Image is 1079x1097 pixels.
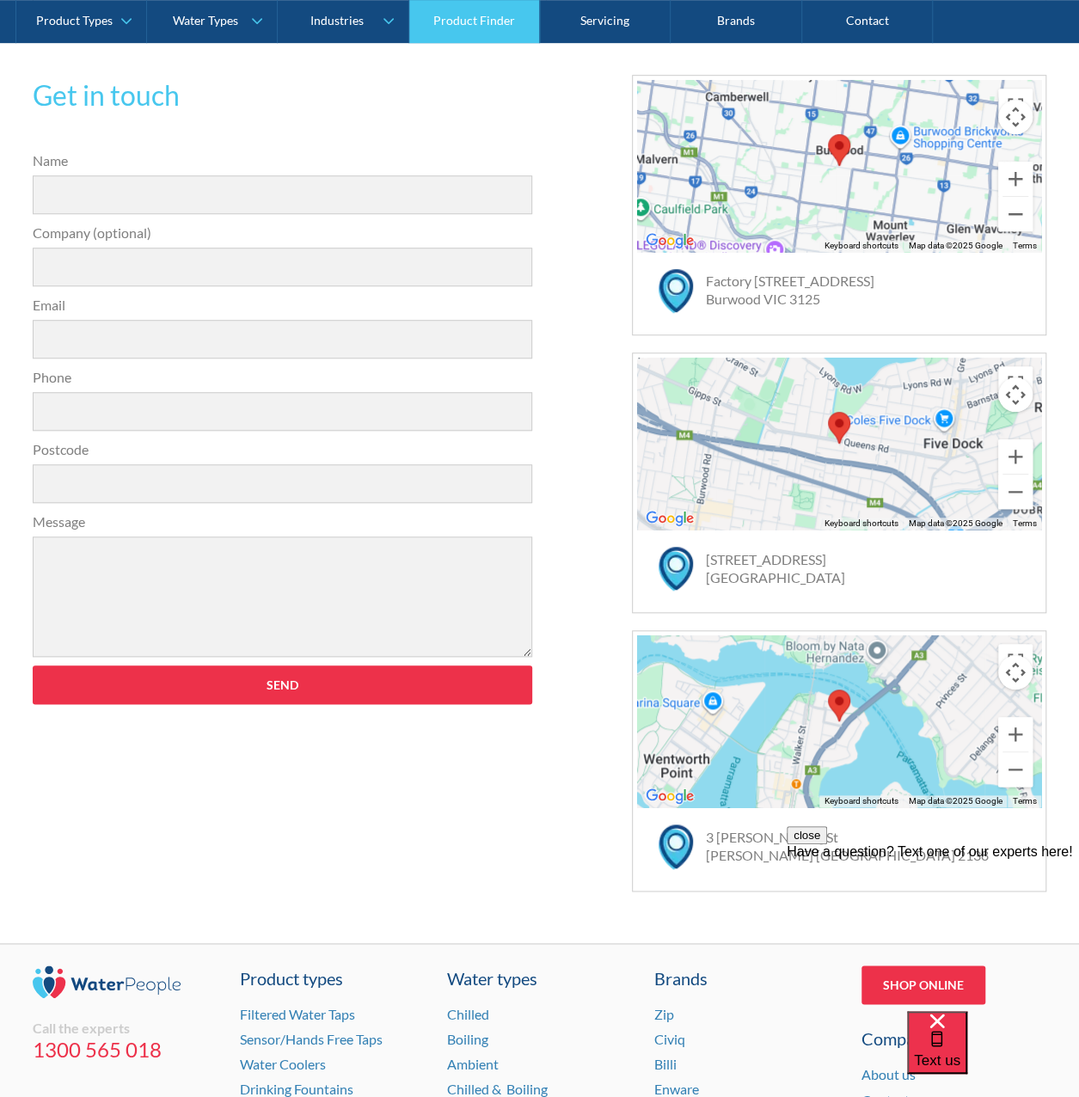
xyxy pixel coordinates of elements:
[654,1056,677,1072] a: Billi
[447,965,633,991] a: Water types
[24,150,542,721] form: Contact Form
[907,1011,1079,1097] iframe: podium webchat widget bubble
[654,965,840,991] div: Brands
[654,1031,685,1047] a: Civiq
[641,785,698,807] img: Google
[821,405,857,450] div: Map pin
[447,1031,488,1047] a: Boiling
[447,1006,489,1022] a: Chilled
[641,507,698,530] a: Open this area in Google Maps (opens a new window)
[998,475,1033,509] button: Zoom out
[824,795,898,807] button: Keyboard shortcuts
[824,240,898,252] button: Keyboard shortcuts
[33,1020,218,1037] div: Call the experts
[641,785,698,807] a: Open this area in Google Maps (opens a new window)
[787,826,1079,1033] iframe: podium webchat widget prompt
[998,752,1033,787] button: Zoom out
[33,1037,218,1063] a: 1300 565 018
[33,75,533,116] h2: Get in touch
[1012,796,1036,806] a: Terms (opens in new tab)
[33,439,533,460] label: Postcode
[641,230,698,252] a: Open this area in Google Maps (opens a new window)
[821,683,857,728] div: Map pin
[33,665,533,704] input: Send
[447,1056,499,1072] a: Ambient
[998,439,1033,474] button: Zoom in
[447,1081,548,1097] a: Chilled & Boiling
[998,366,1033,401] button: Toggle fullscreen view
[998,644,1033,678] button: Toggle fullscreen view
[641,230,698,252] img: Google
[998,89,1033,123] button: Toggle fullscreen view
[240,1081,353,1097] a: Drinking Fountains
[33,223,533,243] label: Company (optional)
[824,518,898,530] button: Keyboard shortcuts
[908,241,1002,250] span: Map data ©2025 Google
[33,512,533,532] label: Message
[1012,241,1036,250] a: Terms (opens in new tab)
[998,197,1033,231] button: Zoom out
[998,717,1033,751] button: Zoom in
[659,824,693,868] img: map marker icon
[33,150,533,171] label: Name
[706,829,989,863] a: 3 [PERSON_NAME] St[PERSON_NAME] [GEOGRAPHIC_DATA] 2138
[659,547,693,591] img: map marker icon
[240,1031,383,1047] a: Sensor/Hands Free Taps
[821,127,857,173] div: Map pin
[998,162,1033,196] button: Zoom in
[861,1066,916,1082] a: About us
[240,1006,355,1022] a: Filtered Water Taps
[36,14,113,28] div: Product Types
[1012,518,1036,528] a: Terms (opens in new tab)
[861,1026,1047,1051] div: Company
[659,269,693,313] img: map marker icon
[240,965,426,991] a: Product types
[654,1006,674,1022] a: Zip
[641,507,698,530] img: Google
[310,14,363,28] div: Industries
[998,377,1033,412] button: Map camera controls
[908,518,1002,528] span: Map data ©2025 Google
[240,1056,326,1072] a: Water Coolers
[706,551,845,585] a: [STREET_ADDRESS][GEOGRAPHIC_DATA]
[998,655,1033,689] button: Map camera controls
[173,14,238,28] div: Water Types
[654,1081,699,1097] a: Enware
[706,273,874,307] a: Factory [STREET_ADDRESS]Burwood VIC 3125
[908,796,1002,806] span: Map data ©2025 Google
[33,295,533,316] label: Email
[33,367,533,388] label: Phone
[998,100,1033,134] button: Map camera controls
